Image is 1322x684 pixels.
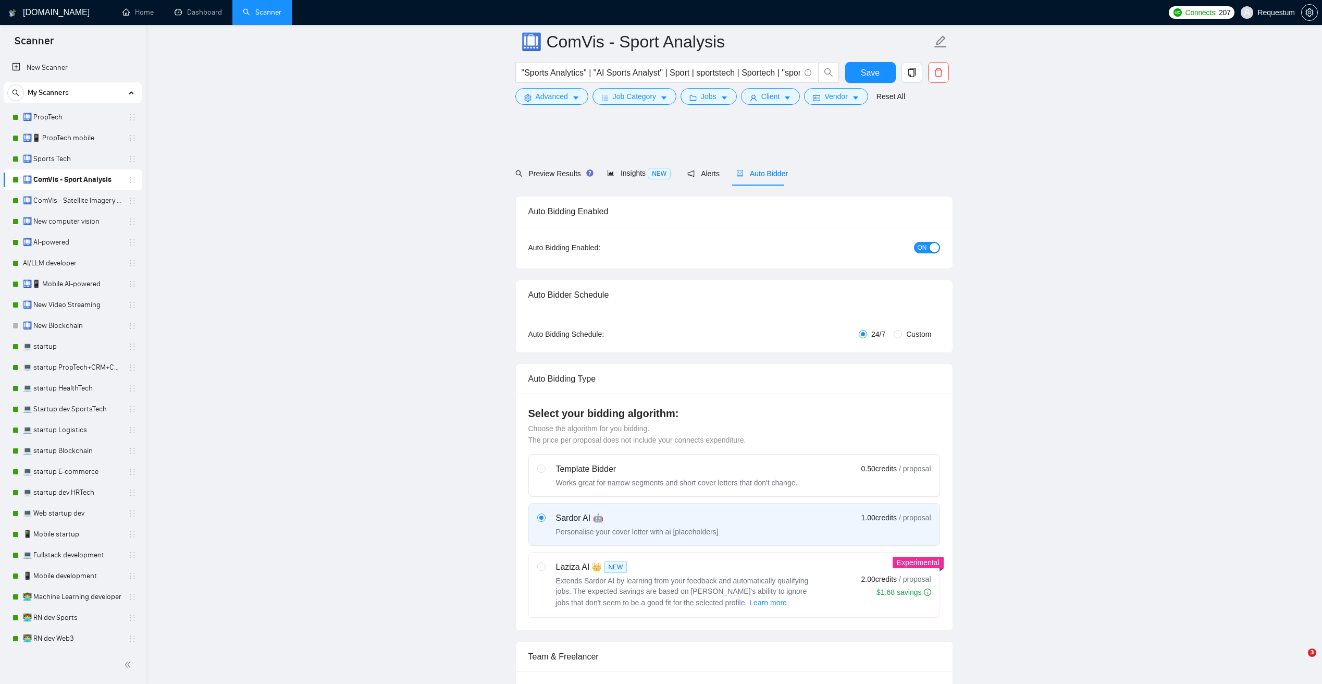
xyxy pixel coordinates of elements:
span: holder [128,509,137,518]
span: delete [929,68,948,77]
a: 🛄 New computer vision [23,211,122,232]
span: Auto Bidder [736,169,788,178]
span: holder [128,530,137,539]
div: Tooltip anchor [585,168,595,178]
span: info-circle [805,69,811,76]
span: holder [128,468,137,476]
a: dashboardDashboard [175,8,222,17]
img: upwork-logo.png [1173,8,1182,17]
span: holder [128,322,137,330]
span: caret-down [784,94,791,102]
button: Laziza AI NEWExtends Sardor AI by learning from your feedback and automatically qualifying jobs. ... [749,596,787,609]
span: Scanner [6,33,62,55]
div: Auto Bidding Enabled: [528,242,665,253]
span: ON [918,242,927,253]
span: / proposal [899,512,931,523]
span: Choose the algorithm for you bidding. The price per proposal does not include your connects expen... [528,424,746,444]
span: Connects: [1185,7,1217,18]
span: user [750,94,757,102]
a: 👨‍💻 RN dev Sports [23,607,122,628]
span: Preview Results [515,169,590,178]
span: 👑 [591,561,602,573]
span: holder [128,614,137,622]
span: / proposal [899,574,931,584]
a: 📱 Mobile development [23,566,122,587]
span: holder [128,572,137,580]
span: holder [128,280,137,288]
span: Experimental [897,558,940,567]
div: Auto Bidding Enabled [528,197,940,226]
span: holder [128,301,137,309]
a: 👨‍💻 RN dev Web3 [23,628,122,649]
div: Template Bidder [556,463,798,475]
span: holder [128,197,137,205]
span: setting [1302,8,1317,17]
span: Extends Sardor AI by learning from your feedback and automatically qualifying jobs. The expected ... [556,577,809,607]
div: Personalise your cover letter with ai [placeholders] [556,527,719,537]
span: Vendor [824,91,847,102]
a: 🛄 PropTech [23,107,122,128]
div: $1.68 savings [876,587,931,597]
input: Scanner name... [521,29,932,55]
span: holder [128,155,137,163]
span: 207 [1219,7,1230,18]
span: caret-down [721,94,728,102]
span: 3 [1308,649,1316,657]
span: holder [128,113,137,121]
a: 💻 startup [23,336,122,357]
button: settingAdvancedcaret-down [515,88,588,105]
span: holder [128,447,137,455]
a: 💻 startup Blockchain [23,441,122,461]
a: 🛄 Sports Tech [23,149,122,169]
span: 1.00 credits [861,512,897,523]
span: Advanced [536,91,568,102]
span: Save [861,66,880,79]
span: Job Category [613,91,656,102]
span: holder [128,176,137,184]
div: Auto Bidder Schedule [528,280,940,310]
div: Laziza AI [556,561,817,573]
a: homeHome [122,8,154,17]
span: holder [128,426,137,434]
span: notification [687,170,695,177]
span: holder [128,134,137,142]
span: idcard [813,94,820,102]
span: holder [128,259,137,267]
button: copy [901,62,922,83]
img: logo [9,5,16,21]
button: folderJobscaret-down [681,88,737,105]
span: Custom [902,328,935,340]
a: AI/LLM developer [23,253,122,274]
span: / proposal [899,463,931,474]
span: Learn more [749,597,787,608]
span: holder [128,551,137,559]
span: holder [128,238,137,247]
span: double-left [124,659,134,670]
span: caret-down [572,94,579,102]
a: 💻 startup PropTech+CRM+Construction [23,357,122,378]
button: setting [1301,4,1318,21]
a: 🛄 AI-powered [23,232,122,253]
span: caret-down [852,94,859,102]
button: search [7,84,24,101]
span: 2.00 credits [861,573,897,585]
a: setting [1301,8,1318,17]
span: Jobs [701,91,716,102]
a: 🛄 ComVis - Satellite Imagery Analysis [23,190,122,211]
a: 💻 startup Logistics [23,420,122,441]
span: NEW [604,561,627,573]
span: Client [761,91,780,102]
span: holder [128,384,137,393]
span: search [8,89,23,96]
span: NEW [648,168,671,179]
a: 🛄📱 Mobile AI-powered [23,274,122,295]
button: barsJob Categorycaret-down [592,88,676,105]
span: bars [601,94,609,102]
span: 24/7 [867,328,889,340]
a: 🛄📱 PropTech mobile [23,128,122,149]
button: idcardVendorcaret-down [804,88,868,105]
iframe: Intercom live chat [1287,649,1312,674]
button: delete [928,62,949,83]
a: 🛄 ComVis - Sport Analysis [23,169,122,190]
a: 💻 Startup dev SportsTech [23,399,122,420]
